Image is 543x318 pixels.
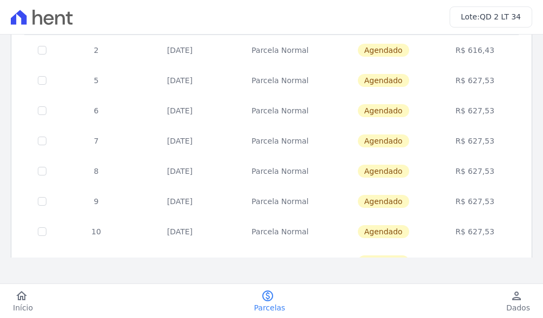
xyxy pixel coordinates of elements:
[493,289,543,313] a: personDados
[433,35,517,65] td: R$ 616,43
[461,11,521,23] h3: Lote:
[59,156,133,186] td: 8
[358,225,409,238] span: Agendado
[133,216,226,247] td: [DATE]
[358,44,409,57] span: Agendado
[59,247,133,277] td: 11
[358,74,409,87] span: Agendado
[227,126,334,156] td: Parcela Normal
[358,195,409,208] span: Agendado
[227,247,334,277] td: Parcela Normal
[227,65,334,96] td: Parcela Normal
[59,186,133,216] td: 9
[59,216,133,247] td: 10
[133,126,226,156] td: [DATE]
[241,289,298,313] a: paidParcelas
[433,126,517,156] td: R$ 627,53
[261,289,274,302] i: paid
[59,126,133,156] td: 7
[358,134,409,147] span: Agendado
[133,96,226,126] td: [DATE]
[433,216,517,247] td: R$ 627,53
[358,104,409,117] span: Agendado
[480,12,521,21] span: QD 2 LT 34
[510,289,523,302] i: person
[133,65,226,96] td: [DATE]
[254,302,286,313] span: Parcelas
[133,186,226,216] td: [DATE]
[133,156,226,186] td: [DATE]
[15,289,28,302] i: home
[433,247,517,277] td: R$ 627,53
[227,156,334,186] td: Parcela Normal
[433,186,517,216] td: R$ 627,53
[227,186,334,216] td: Parcela Normal
[433,65,517,96] td: R$ 627,53
[227,35,334,65] td: Parcela Normal
[13,302,33,313] span: Início
[59,35,133,65] td: 2
[133,35,226,65] td: [DATE]
[133,247,226,277] td: [DATE]
[506,302,530,313] span: Dados
[59,65,133,96] td: 5
[227,216,334,247] td: Parcela Normal
[358,165,409,178] span: Agendado
[433,96,517,126] td: R$ 627,53
[227,96,334,126] td: Parcela Normal
[433,156,517,186] td: R$ 627,53
[358,255,409,268] span: Agendado
[59,96,133,126] td: 6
